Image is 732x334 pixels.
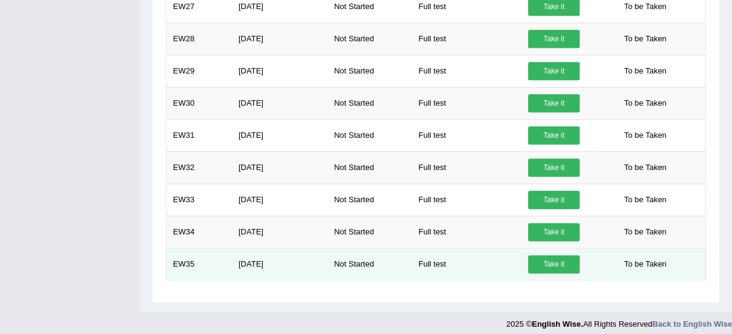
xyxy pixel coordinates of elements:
a: Take it [528,158,580,177]
td: EW33 [166,183,232,216]
td: [DATE] [232,22,327,55]
td: Not Started [327,183,412,216]
a: Take it [528,255,580,273]
a: Take it [528,62,580,80]
td: EW30 [166,87,232,119]
td: EW28 [166,22,232,55]
td: [DATE] [232,119,327,151]
a: Take it [528,30,580,48]
td: Full test [412,119,521,151]
td: Full test [412,216,521,248]
a: Take it [528,126,580,145]
td: Full test [412,151,521,183]
td: [DATE] [232,183,327,216]
span: To be Taken [618,255,673,273]
td: [DATE] [232,151,327,183]
td: [DATE] [232,248,327,280]
td: Full test [412,183,521,216]
td: EW34 [166,216,232,248]
span: To be Taken [618,62,673,80]
span: To be Taken [618,30,673,48]
td: Full test [412,87,521,119]
span: To be Taken [618,191,673,209]
td: EW31 [166,119,232,151]
td: EW32 [166,151,232,183]
td: EW29 [166,55,232,87]
div: 2025 © All Rights Reserved [506,312,732,330]
span: To be Taken [618,158,673,177]
td: [DATE] [232,55,327,87]
span: To be Taken [618,126,673,145]
a: Take it [528,223,580,241]
td: Not Started [327,151,412,183]
span: To be Taken [618,94,673,112]
td: Not Started [327,248,412,280]
td: Full test [412,55,521,87]
td: [DATE] [232,87,327,119]
td: Not Started [327,87,412,119]
td: Not Started [327,119,412,151]
span: To be Taken [618,223,673,241]
a: Take it [528,191,580,209]
a: Back to English Wise [652,319,732,329]
td: Full test [412,248,521,280]
td: EW35 [166,248,232,280]
td: Full test [412,22,521,55]
td: [DATE] [232,216,327,248]
td: Not Started [327,22,412,55]
strong: English Wise. [532,319,583,329]
a: Take it [528,94,580,112]
td: Not Started [327,216,412,248]
td: Not Started [327,55,412,87]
